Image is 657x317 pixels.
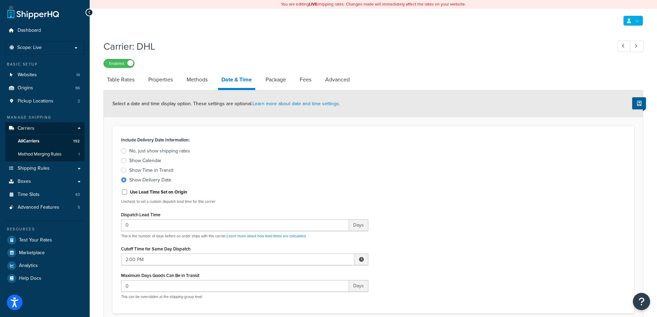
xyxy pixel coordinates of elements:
label: Include Delivery Date Information: [121,135,190,145]
span: Carriers [18,126,34,131]
span: 192 [73,138,80,144]
h1: Carrier: DHL [103,40,605,53]
span: Help Docs [19,276,41,281]
p: This is the number of days before an order ships with this carrier. [121,234,368,239]
a: AllCarriers192 [5,135,84,148]
a: Boxes [5,175,84,188]
a: Origins96 [5,82,84,95]
a: Next Record [630,41,644,52]
div: Show Delivery Date [129,177,171,184]
div: Show Calendar [129,157,161,164]
div: Basic Setup [5,61,84,67]
span: Select a date and time display option. These settings are optional. [112,100,340,107]
li: Advanced Features [5,201,84,214]
a: Learn more about how lead times are calculated. [227,233,307,239]
span: 2 [78,98,80,104]
li: Pickup Locations [5,95,84,108]
span: Analytics [19,263,38,269]
button: Show Help Docs [632,97,646,109]
span: Dashboard [18,28,41,33]
span: Scope: Live [17,45,42,51]
a: Carriers [5,122,84,135]
button: Open Resource Center [633,293,650,310]
span: Websites [18,72,37,78]
span: 14 [76,72,80,78]
span: All Carriers [18,138,39,144]
span: 43 [75,192,80,198]
a: Analytics [5,259,84,272]
span: Time Slots [18,192,40,198]
a: Fees [296,71,315,88]
p: Uncheck to set a custom dispatch lead time for this carrier [121,199,368,204]
a: Previous Record [617,41,631,52]
a: Shipping Rules [5,162,84,175]
a: Properties [145,71,176,88]
span: Method Merging Rules [18,151,61,157]
span: 5 [78,205,80,210]
span: 96 [75,85,80,91]
div: No, just show shipping rates [129,148,190,155]
a: Pickup Locations2 [5,95,84,108]
label: Dispatch Lead Time [121,212,160,217]
a: Date & Time [218,71,255,90]
li: Websites [5,69,84,81]
li: Carriers [5,122,84,161]
a: Methods [183,71,211,88]
a: Table Rates [103,71,138,88]
span: Days [349,280,368,292]
a: Websites14 [5,69,84,81]
label: Enabled [104,59,134,68]
label: Use Lead Time Set on Origin [130,189,187,195]
li: Origins [5,82,84,95]
div: Show Time in Transit [129,167,173,174]
span: Origins [18,85,33,91]
span: 1 [78,151,80,157]
span: Boxes [18,179,31,185]
li: Method Merging Rules [5,148,84,161]
a: Marketplace [5,247,84,259]
a: Help Docs [5,272,84,285]
a: Dashboard [5,24,84,37]
span: Days [349,219,368,231]
label: Maximum Days Goods Can Be in Transit [121,273,199,278]
li: Time Slots [5,188,84,201]
span: Marketplace [19,250,45,256]
div: Resources [5,226,84,232]
a: Time Slots43 [5,188,84,201]
div: Manage Shipping [5,115,84,120]
a: Method Merging Rules1 [5,148,84,161]
span: Test Your Rates [19,237,52,243]
b: LIVE [309,1,317,7]
span: Pickup Locations [18,98,53,104]
label: Cutoff Time for Same Day Dispatch [121,246,190,251]
span: Shipping Rules [18,166,50,171]
a: Advanced [322,71,353,88]
span: Advanced Features [18,205,59,210]
a: Package [262,71,289,88]
a: Advanced Features5 [5,201,84,214]
p: This can be overridden at the shipping group level [121,294,368,299]
a: Learn more about date and time settings. [252,100,340,107]
a: Test Your Rates [5,234,84,246]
